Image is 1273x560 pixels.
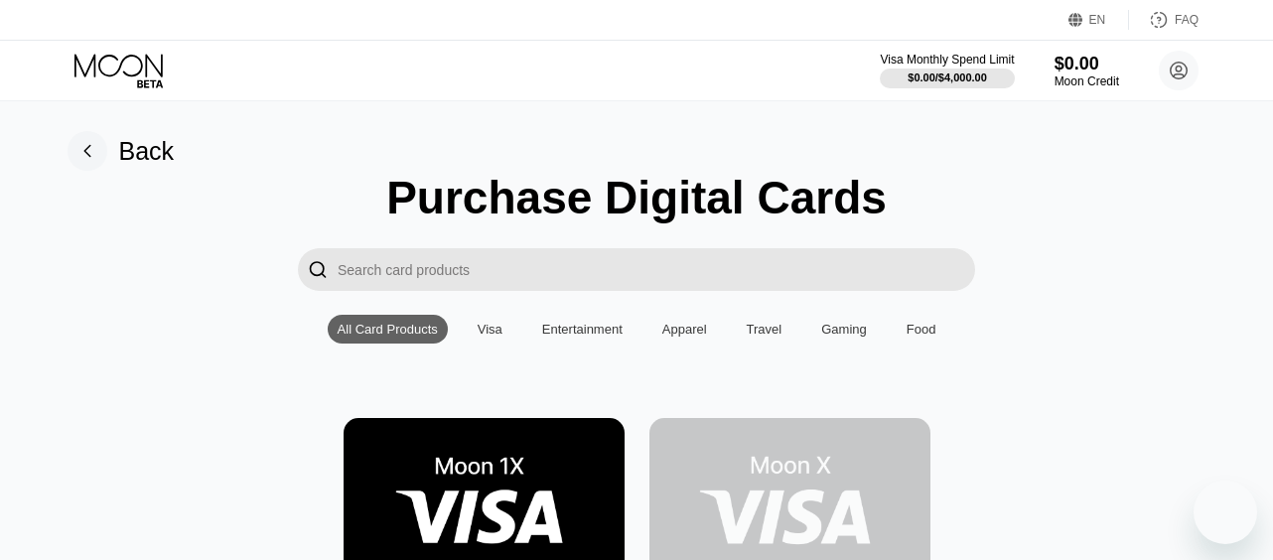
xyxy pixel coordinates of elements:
[1175,13,1199,27] div: FAQ
[652,315,717,344] div: Apparel
[468,315,512,344] div: Visa
[68,131,175,171] div: Back
[1194,481,1257,544] iframe: Button to launch messaging window
[478,322,502,337] div: Visa
[1068,10,1129,30] div: EN
[1089,13,1106,27] div: EN
[542,322,623,337] div: Entertainment
[747,322,782,337] div: Travel
[308,258,328,281] div: 
[1055,74,1119,88] div: Moon Credit
[880,53,1014,88] div: Visa Monthly Spend Limit$0.00/$4,000.00
[811,315,877,344] div: Gaming
[897,315,946,344] div: Food
[532,315,633,344] div: Entertainment
[907,322,936,337] div: Food
[298,248,338,291] div: 
[662,322,707,337] div: Apparel
[737,315,792,344] div: Travel
[119,137,175,166] div: Back
[386,171,887,224] div: Purchase Digital Cards
[328,315,448,344] div: All Card Products
[338,248,975,291] input: Search card products
[880,53,1014,67] div: Visa Monthly Spend Limit
[1055,54,1119,74] div: $0.00
[908,71,987,83] div: $0.00 / $4,000.00
[1055,54,1119,88] div: $0.00Moon Credit
[338,322,438,337] div: All Card Products
[821,322,867,337] div: Gaming
[1129,10,1199,30] div: FAQ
